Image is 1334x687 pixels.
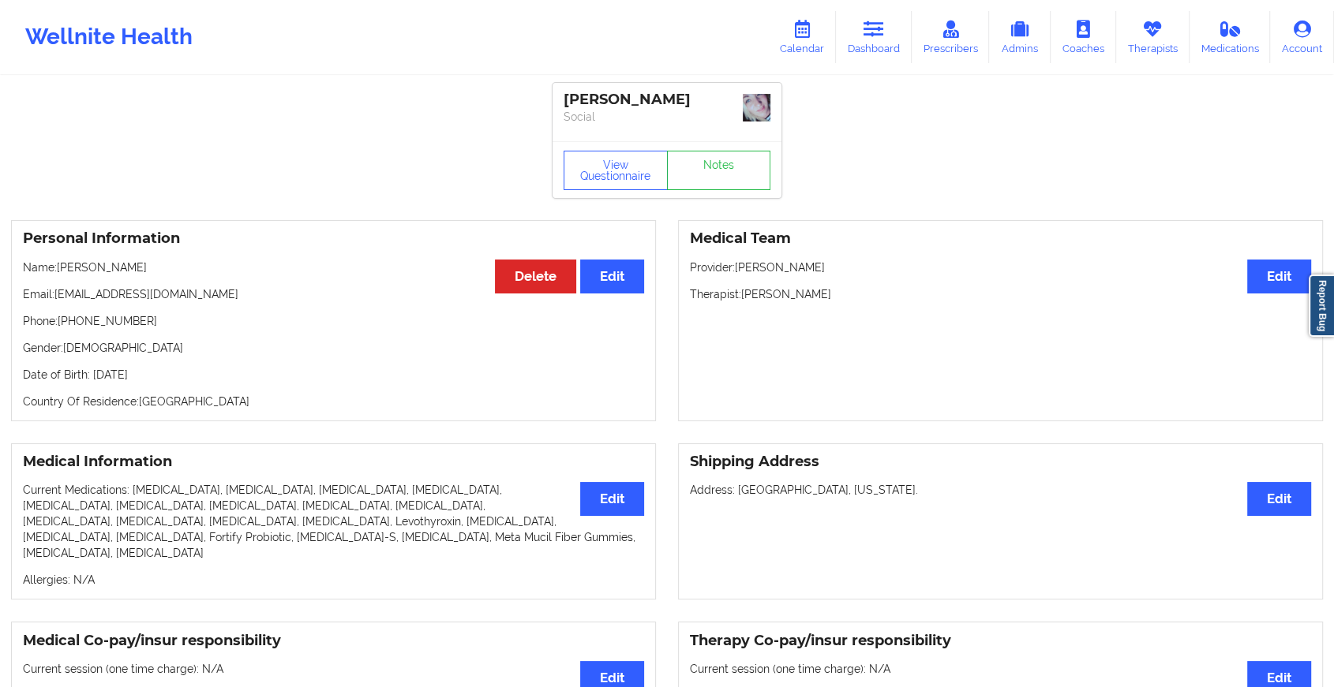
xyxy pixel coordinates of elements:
[667,151,771,190] a: Notes
[690,286,1311,302] p: Therapist: [PERSON_NAME]
[1051,11,1116,63] a: Coaches
[1247,482,1311,516] button: Edit
[690,482,1311,498] p: Address: [GEOGRAPHIC_DATA], [US_STATE].
[23,482,644,561] p: Current Medications: [MEDICAL_DATA], [MEDICAL_DATA], [MEDICAL_DATA], [MEDICAL_DATA], [MEDICAL_DAT...
[912,11,990,63] a: Prescribers
[989,11,1051,63] a: Admins
[690,230,1311,248] h3: Medical Team
[690,259,1311,275] p: Provider: [PERSON_NAME]
[23,632,644,650] h3: Medical Co-pay/insur responsibility
[564,109,770,125] p: Social
[23,394,644,409] p: Country Of Residence: [GEOGRAPHIC_DATA]
[1190,11,1271,63] a: Medications
[495,259,576,293] button: Delete
[690,453,1311,471] h3: Shipping Address
[564,151,668,190] button: View Questionnaire
[23,453,644,471] h3: Medical Information
[1116,11,1190,63] a: Therapists
[1270,11,1334,63] a: Account
[580,259,644,293] button: Edit
[836,11,912,63] a: Dashboard
[23,572,644,588] p: Allergies: N/A
[564,91,770,109] div: [PERSON_NAME]
[23,367,644,383] p: Date of Birth: [DATE]
[743,94,770,121] img: 04a88d5f-f385-4abf-bfb4-c78e8c9e681b_d9ab564d-f298-40ab-8311-b56d3ec10d11Screenshot_2025-06-26_at...
[1309,274,1334,337] a: Report Bug
[23,661,644,677] p: Current session (one time charge): N/A
[768,11,836,63] a: Calendar
[690,661,1311,677] p: Current session (one time charge): N/A
[690,632,1311,650] h3: Therapy Co-pay/insur responsibility
[23,313,644,329] p: Phone: [PHONE_NUMBER]
[1247,259,1311,293] button: Edit
[23,286,644,302] p: Email: [EMAIL_ADDRESS][DOMAIN_NAME]
[23,340,644,356] p: Gender: [DEMOGRAPHIC_DATA]
[580,482,644,516] button: Edit
[23,259,644,275] p: Name: [PERSON_NAME]
[23,230,644,248] h3: Personal Information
